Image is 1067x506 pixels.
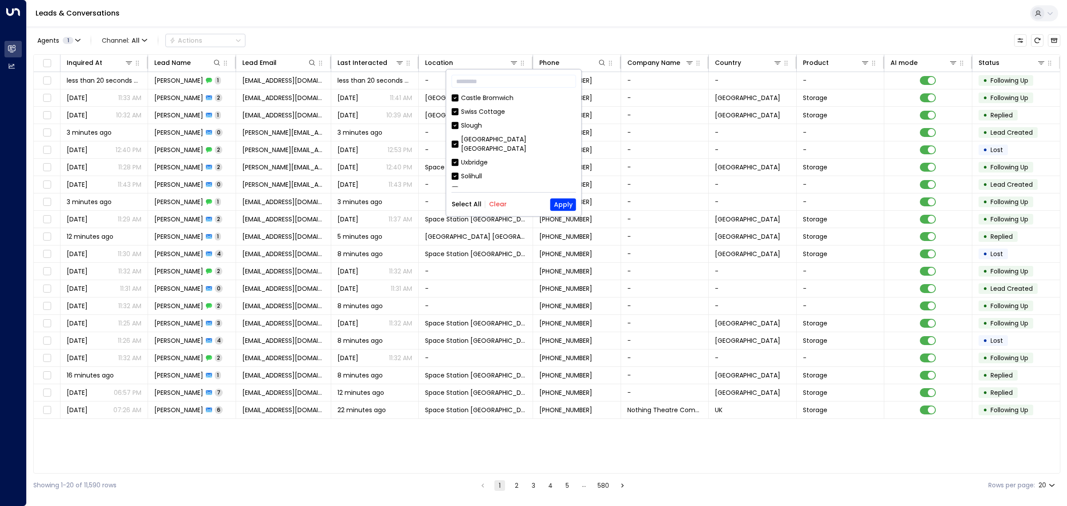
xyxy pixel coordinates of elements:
div: • [983,281,987,296]
span: Space Station Slough [425,111,490,120]
div: Lead Name [154,57,221,68]
span: Sep 08, 2025 [67,93,88,102]
span: 2 [215,267,222,275]
p: 11:28 PM [118,163,141,172]
p: 11:25 AM [118,319,141,328]
span: Aug 29, 2025 [337,163,358,172]
span: daniellewhitaker5@gmail.com [242,249,325,258]
div: 20 [1039,479,1057,492]
span: Toggle select row [41,162,52,173]
span: Sep 06, 2025 [337,267,358,276]
td: - [419,72,533,89]
span: Danielle Whitaker [154,284,203,293]
p: 11:41 AM [390,93,412,102]
span: Toggle select row [41,110,52,121]
td: - [621,367,709,384]
button: Go to page 3 [528,480,539,491]
span: United Kingdom [715,111,780,120]
span: Toggle select row [41,197,52,208]
p: 11:31 AM [391,284,412,293]
span: Forrest9494@gmail.com [242,353,325,362]
span: 8 minutes ago [337,301,383,310]
div: • [983,229,987,244]
span: Space Station Daventry [425,163,499,172]
span: Lesley Forrest [154,353,203,362]
button: Archived Leads [1048,34,1060,47]
div: • [983,350,987,365]
td: - [419,349,533,366]
div: Wakefield [452,185,576,195]
span: 1 [215,233,221,240]
span: Storage [803,249,827,258]
span: akasha1808@hotmail.co.uk [242,319,325,328]
button: Customize [1014,34,1027,47]
div: Location [425,57,453,68]
td: - [709,349,796,366]
span: +447388343083 [539,267,592,276]
span: Toggle select row [41,127,52,138]
td: - [419,193,533,210]
td: - [621,176,709,193]
span: 8 minutes ago [337,249,383,258]
span: less than 20 seconds ago [337,76,412,85]
span: United Kingdom [715,93,780,102]
span: Sarah Adams [154,180,203,189]
span: Amyna Elsanosi [154,111,203,120]
td: - [797,297,884,314]
span: Aug 30, 2025 [67,145,88,154]
button: Agents1 [33,34,84,47]
span: Lead Created [991,128,1033,137]
td: - [621,280,709,297]
span: Toggle select row [41,283,52,294]
span: Mike Ko [154,215,203,224]
span: Following Up [991,76,1028,85]
p: 11:32 AM [389,353,412,362]
div: • [983,73,987,88]
td: - [797,141,884,158]
span: Toggle select row [41,318,52,329]
span: 1 [63,37,73,44]
div: • [983,316,987,331]
span: Storage [803,319,827,328]
td: - [709,263,796,280]
div: Location [425,57,518,68]
span: 4 [215,337,223,344]
span: Toggle select all [41,58,52,69]
span: Following Up [991,301,1028,310]
span: +447866314525 [539,319,592,328]
div: Solihull [461,172,482,181]
p: 11:30 AM [118,249,141,258]
div: Lead Email [242,57,317,68]
div: [GEOGRAPHIC_DATA] [GEOGRAPHIC_DATA] [452,135,576,153]
span: Space Station Garretts Green [425,249,526,258]
div: Slough [461,121,482,130]
span: amynamaki@hotmail.co.uk [242,93,325,102]
td: - [797,280,884,297]
div: Country [715,57,782,68]
div: Button group with a nested menu [165,34,245,47]
div: • [983,298,987,313]
p: 11:26 AM [118,336,141,345]
p: 12:40 PM [116,145,141,154]
span: +447516706155 [539,215,592,224]
span: United Kingdom [715,319,780,328]
a: Leads & Conversations [36,8,120,18]
span: 3 minutes ago [67,197,112,206]
span: Replied [991,232,1013,241]
button: Go to page 4 [545,480,556,491]
span: Toggle select row [41,335,52,346]
div: • [983,246,987,261]
span: 1 [215,76,221,84]
p: 11:43 PM [118,180,141,189]
span: Sarah Adams [154,163,203,172]
div: Status [979,57,1046,68]
span: daniellewhitaker5@gmail.com [242,267,325,276]
p: 12:53 PM [388,145,412,154]
div: Swiss Cottage [461,107,505,116]
td: - [797,193,884,210]
span: sarah_nrc@yahoo.co.uk [242,163,325,172]
span: sarah_nrc@yahoo.co.uk [242,145,325,154]
td: - [419,124,533,141]
div: • [983,142,987,157]
span: Aug 27, 2025 [337,180,358,189]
